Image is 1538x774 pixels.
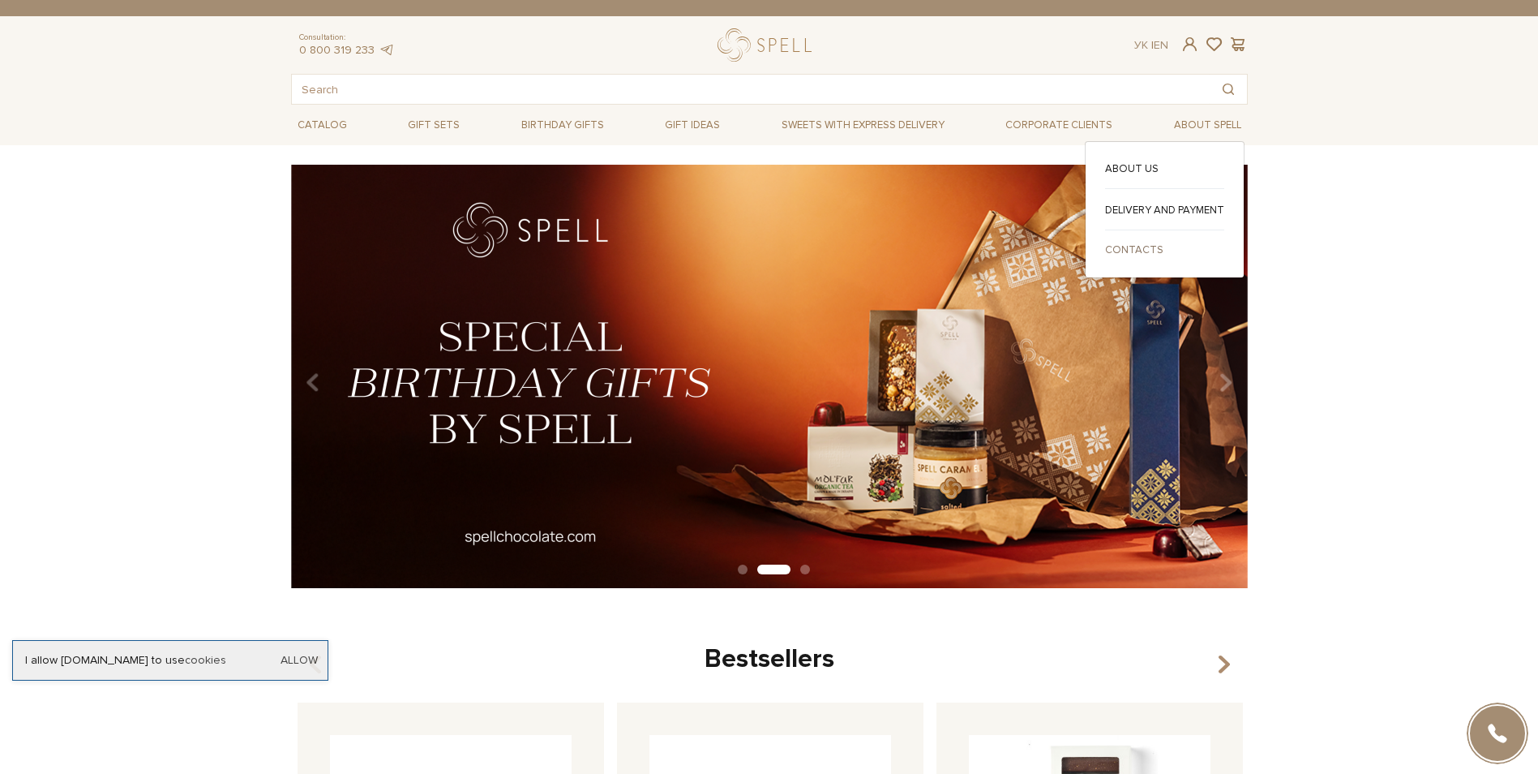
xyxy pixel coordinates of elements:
[1105,243,1224,257] a: Contacts
[1105,161,1224,176] a: About us
[299,32,395,43] span: Consultation:
[757,565,790,574] button: Carousel Page 2 (Current Slide)
[1151,38,1154,52] span: |
[291,563,1248,578] div: Carousel Pagination
[291,643,1248,677] div: Bestsellers
[13,653,328,668] div: I allow [DOMAIN_NAME] to use
[658,113,726,138] span: Gift ideas
[515,113,610,138] span: Birthday gifts
[401,113,466,138] span: Gift sets
[281,653,318,668] a: Allow
[1105,203,1224,217] a: Delivery and payment
[299,43,375,57] a: 0 800 319 233
[291,165,1248,589] img: ДР
[291,113,353,138] span: Catalog
[185,653,226,667] a: cookies
[379,43,395,57] a: telegram
[1167,113,1248,138] span: About Spell
[292,75,1210,104] input: Search
[1210,75,1247,104] button: Search
[775,111,951,139] a: Sweets with express delivery
[1085,141,1245,278] div: Catalog
[999,111,1119,139] a: Corporate clients
[738,565,748,574] button: Carousel Page 1
[1134,38,1148,52] a: Ук
[1134,38,1168,53] div: En
[800,565,810,574] button: Carousel Page 3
